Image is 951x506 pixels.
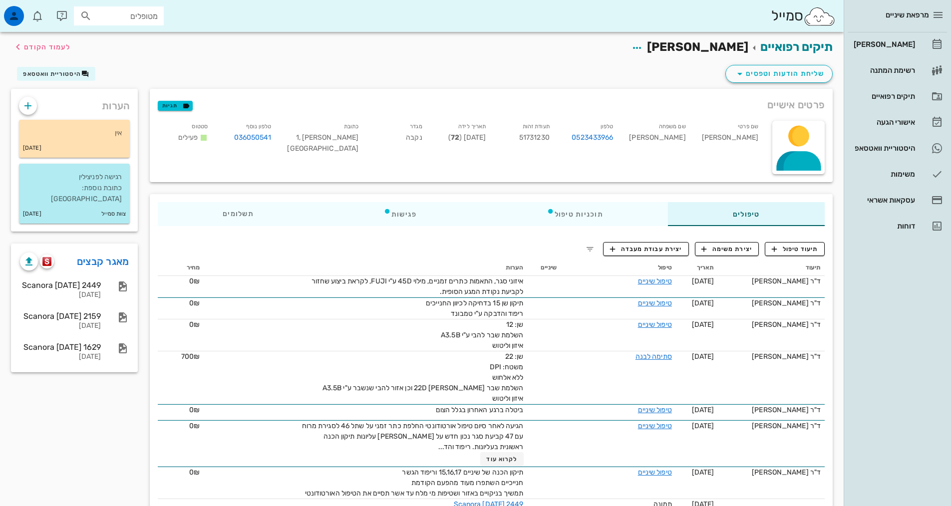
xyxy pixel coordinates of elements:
[886,10,929,19] span: מרפאת שיניים
[692,277,714,285] span: [DATE]
[668,202,825,226] div: טיפולים
[458,123,486,130] small: תאריך לידה
[20,311,101,321] div: Scanora [DATE] 2159
[20,342,101,352] div: Scanora [DATE] 1629
[158,101,193,111] button: תגיות
[519,133,550,142] span: 51731230
[848,58,947,82] a: רשימת המתנה
[638,406,672,414] a: טיפול שיניים
[722,276,821,286] div: ד"ר [PERSON_NAME]
[410,123,422,130] small: מגדר
[305,468,524,498] span: תיקון הכנה של שיניים 15,16,17 וריפוד הגשר חנייכיים השתפרו מעוד מהפעם הקודמת תמשיך בניקויים באזור ...
[767,97,825,113] span: פרטים אישיים
[189,277,200,285] span: 0₪
[436,406,524,414] span: ביטלה ברגע האחרון בגלל הצום
[722,319,821,330] div: ד"ר [PERSON_NAME]
[40,254,54,268] button: scanora logo
[426,299,523,318] span: תיקון שן 15 בדחיקה לכיוון החנייכים ריפוד והדבקה ע"י טמבונד
[621,119,693,160] div: [PERSON_NAME]
[852,222,915,230] div: דוחות
[638,422,672,430] a: טיפול שיניים
[718,260,825,276] th: תיעוד
[302,422,524,451] span: הגיעה לאחר סיום טיפול אורטודונטי החלפת כתר זמני על שתל 46 לסגירת מרוח עם 47 קביעת סגר נכון חדש על...
[722,405,821,415] div: ד"ר [PERSON_NAME]
[12,38,70,56] button: לעמוד הקודם
[852,40,915,48] div: [PERSON_NAME]
[189,299,200,307] span: 0₪
[101,209,126,220] small: צוות סמייל
[27,128,122,139] p: אין
[561,260,676,276] th: טיפול
[189,422,200,430] span: 0₪
[158,260,204,276] th: מחיר
[692,352,714,361] span: [DATE]
[852,170,915,178] div: משימות
[480,452,524,466] button: לקרוא עוד
[722,351,821,362] div: ד"ר [PERSON_NAME]
[771,5,836,27] div: סמייל
[178,133,198,142] span: פעילים
[647,40,748,54] span: [PERSON_NAME]
[29,8,35,14] span: תג
[692,406,714,414] span: [DATE]
[701,245,752,253] span: יצירת משימה
[852,144,915,152] div: היסטוריית וואטסאפ
[694,119,766,160] div: [PERSON_NAME]
[23,143,41,154] small: [DATE]
[760,40,833,54] a: תיקים רפואיים
[486,456,517,463] span: לקרוא עוד
[848,136,947,160] a: היסטוריית וואטסאפ
[722,298,821,308] div: ד"ר [PERSON_NAME]
[344,123,359,130] small: כתובת
[772,245,818,253] span: תיעוד טיפול
[287,144,358,153] span: [GEOGRAPHIC_DATA]
[692,320,714,329] span: [DATE]
[852,92,915,100] div: תיקים רפואיים
[848,188,947,212] a: עסקאות אשראי
[638,468,672,477] a: טיפול שיניים
[162,101,188,110] span: תגיות
[695,242,759,256] button: יצירת משימה
[523,123,550,130] small: תעודת זהות
[223,211,254,218] span: תשלומים
[23,70,81,77] span: היסטוריית וואטסאפ
[312,277,524,296] span: איזוני סגר, התאמות כתרים זמניים, מילוי 45D ע"י FUJI, לקראת ביצוע שחזור לקביעת נקודת המגע הסופית.
[638,320,672,329] a: טיפול שיניים
[24,43,70,51] span: לעמוד הקודם
[852,66,915,74] div: רשימת המתנה
[204,260,527,276] th: הערות
[528,260,561,276] th: שיניים
[246,123,271,130] small: טלפון נוסף
[692,468,714,477] span: [DATE]
[722,421,821,431] div: ד"ר [PERSON_NAME]
[765,242,825,256] button: תיעוד טיפול
[852,196,915,204] div: עסקאות אשראי
[659,123,686,130] small: שם משפחה
[234,132,272,143] a: 036050541
[20,291,101,299] div: [DATE]
[11,89,138,118] div: הערות
[192,123,208,130] small: סטטוס
[635,352,672,361] a: סתימה לבנה
[20,353,101,361] div: [DATE]
[692,299,714,307] span: [DATE]
[296,133,359,142] span: [PERSON_NAME] 1
[23,209,41,220] small: [DATE]
[572,132,613,143] a: 0523433966
[77,253,129,269] a: מאגר קבצים
[676,260,718,276] th: תאריך
[27,172,122,205] p: רגישה לפניצילין כתובת נוספת: [GEOGRAPHIC_DATA]
[738,123,758,130] small: שם פרטי
[848,32,947,56] a: [PERSON_NAME]
[852,118,915,126] div: אישורי הגעה
[366,119,430,160] div: נקבה
[318,202,482,226] div: פגישות
[42,257,52,266] img: scanora logo
[189,468,200,477] span: 0₪
[441,320,523,350] span: שן: 12 השלמת שבר להבי ע"י A3.5B איזון וליטוש
[17,67,95,81] button: היסטוריית וואטסאפ
[299,133,301,142] span: ,
[638,277,672,285] a: טיפול שיניים
[734,68,824,80] span: שליחת הודעות וטפסים
[638,299,672,307] a: טיפול שיניים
